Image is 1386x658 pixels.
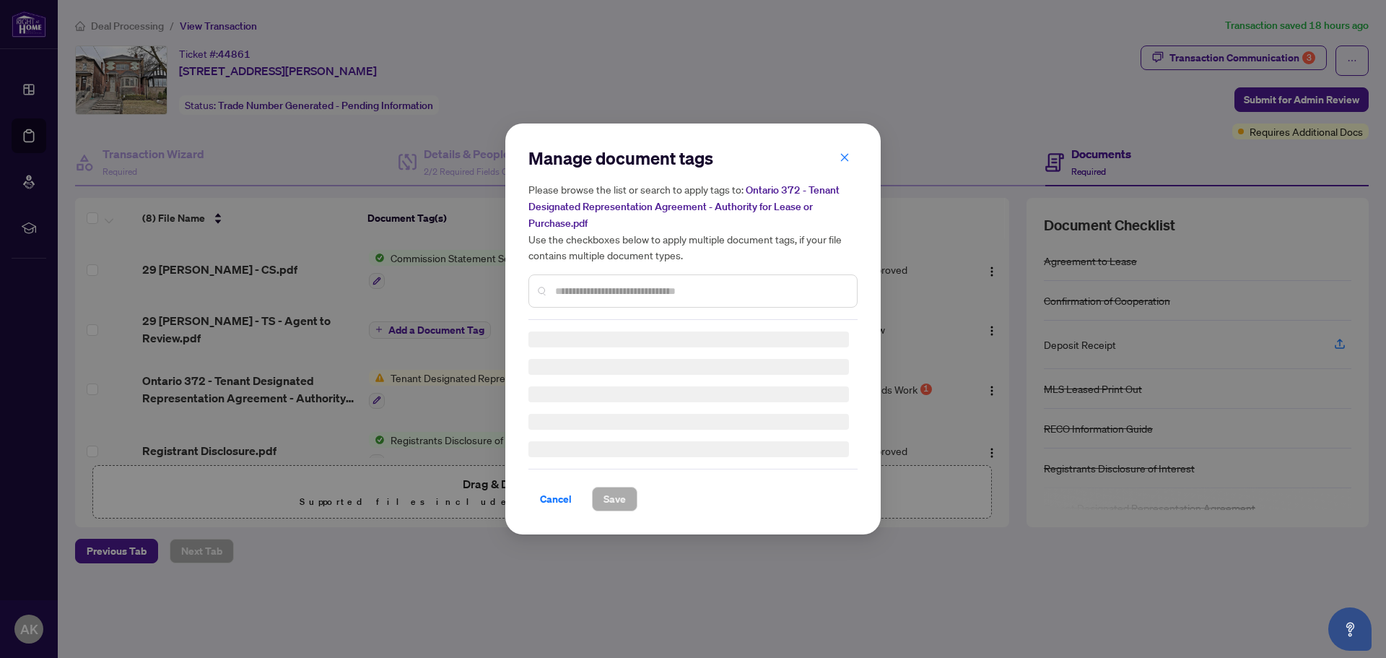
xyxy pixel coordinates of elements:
span: Cancel [540,488,572,511]
h2: Manage document tags [528,147,858,170]
button: Save [592,487,637,511]
h5: Please browse the list or search to apply tags to: Use the checkboxes below to apply multiple doc... [528,181,858,263]
span: close [840,152,850,163]
span: Ontario 372 - Tenant Designated Representation Agreement - Authority for Lease or Purchase.pdf [528,183,840,230]
button: Cancel [528,487,583,511]
button: Open asap [1328,607,1372,651]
